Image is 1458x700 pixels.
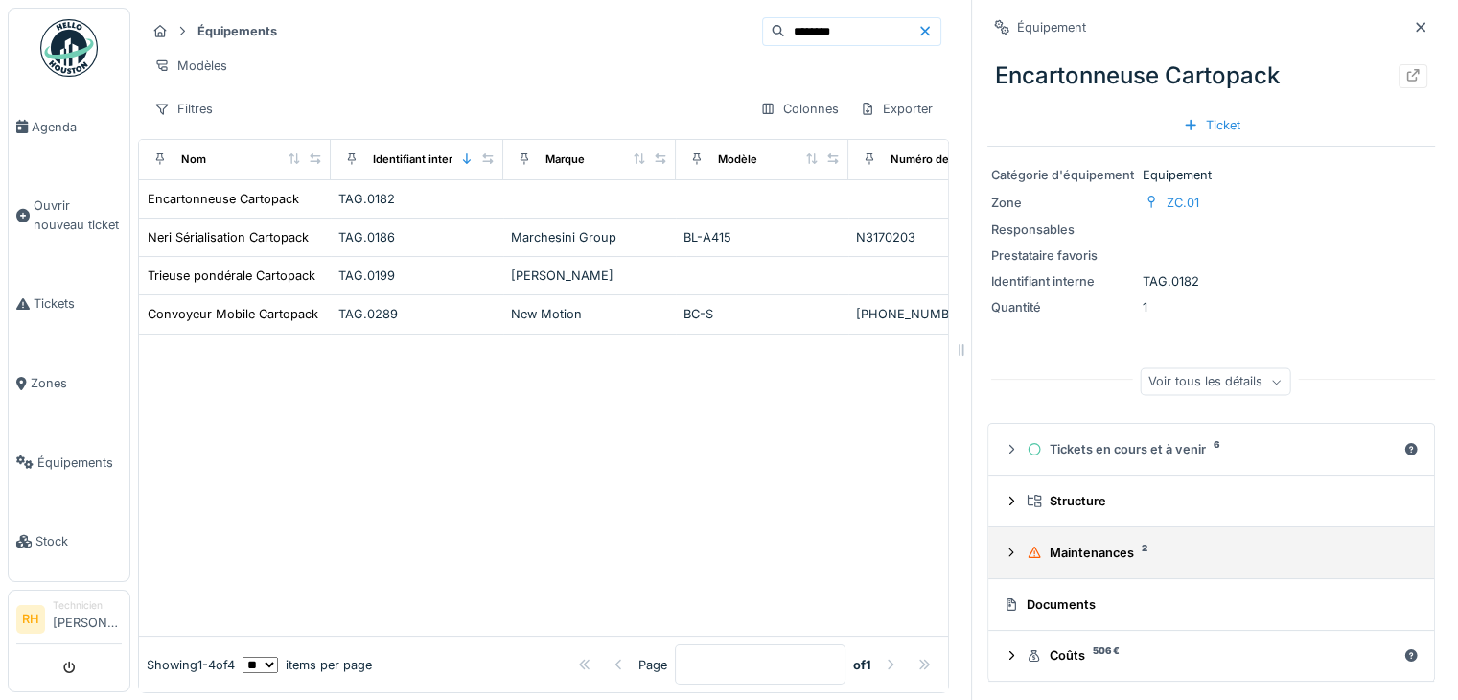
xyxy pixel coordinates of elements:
[181,152,206,168] div: Nom
[16,598,122,644] a: RH Technicien[PERSON_NAME]
[9,502,129,582] a: Stock
[851,95,941,123] div: Exporter
[34,294,122,313] span: Tickets
[991,166,1431,184] div: Equipement
[1027,440,1396,458] div: Tickets en cours et à venir
[148,190,299,208] div: Encartonneuse Cartopack
[148,267,315,285] div: Trieuse pondérale Cartopack
[338,228,496,246] div: TAG.0186
[16,605,45,634] li: RH
[991,298,1431,316] div: 1
[511,267,668,285] div: [PERSON_NAME]
[146,52,236,80] div: Modèles
[40,19,98,77] img: Badge_color-CXgf-gQk.svg
[1027,544,1411,562] div: Maintenances
[243,656,372,674] div: items per page
[683,305,841,323] div: BC-S
[1167,194,1199,212] div: ZC.01
[991,272,1135,291] div: Identifiant interne
[53,598,122,640] li: [PERSON_NAME]
[190,22,285,40] strong: Équipements
[752,95,847,123] div: Colonnes
[338,190,496,208] div: TAG.0182
[996,432,1426,467] summary: Tickets en cours et à venir6
[9,343,129,423] a: Zones
[9,423,129,502] a: Équipements
[511,228,668,246] div: Marchesini Group
[1027,492,1411,510] div: Structure
[32,118,122,136] span: Agenda
[856,228,1013,246] div: N3170203
[9,167,129,265] a: Ouvrir nouveau ticket
[991,166,1135,184] div: Catégorie d'équipement
[148,228,309,246] div: Neri Sérialisation Cartopack
[34,197,122,233] span: Ouvrir nouveau ticket
[683,228,841,246] div: BL-A415
[996,587,1426,622] summary: Documents
[853,656,871,674] strong: of 1
[148,305,318,323] div: Convoyeur Mobile Cartopack
[987,51,1435,101] div: Encartonneuse Cartopack
[718,152,757,168] div: Modèle
[338,267,496,285] div: TAG.0199
[37,454,122,472] span: Équipements
[146,95,221,123] div: Filtres
[147,656,235,674] div: Showing 1 - 4 of 4
[35,532,122,550] span: Stock
[638,656,667,674] div: Page
[1004,595,1411,614] div: Documents
[991,272,1431,291] div: TAG.0182
[996,483,1426,519] summary: Structure
[996,639,1426,674] summary: Coûts506 €
[1027,646,1396,665] div: Coûts
[891,152,979,168] div: Numéro de Série
[991,246,1135,265] div: Prestataire favoris
[373,152,466,168] div: Identifiant interne
[31,374,122,392] span: Zones
[338,305,496,323] div: TAG.0289
[511,305,668,323] div: New Motion
[1175,112,1248,138] div: Ticket
[1017,18,1086,36] div: Équipement
[991,221,1135,239] div: Responsables
[991,298,1135,316] div: Quantité
[53,598,122,613] div: Technicien
[996,535,1426,571] summary: Maintenances2
[9,265,129,344] a: Tickets
[9,87,129,167] a: Agenda
[545,152,585,168] div: Marque
[1140,368,1290,396] div: Voir tous les détails
[856,305,1013,323] div: [PHONE_NUMBER]
[991,194,1135,212] div: Zone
